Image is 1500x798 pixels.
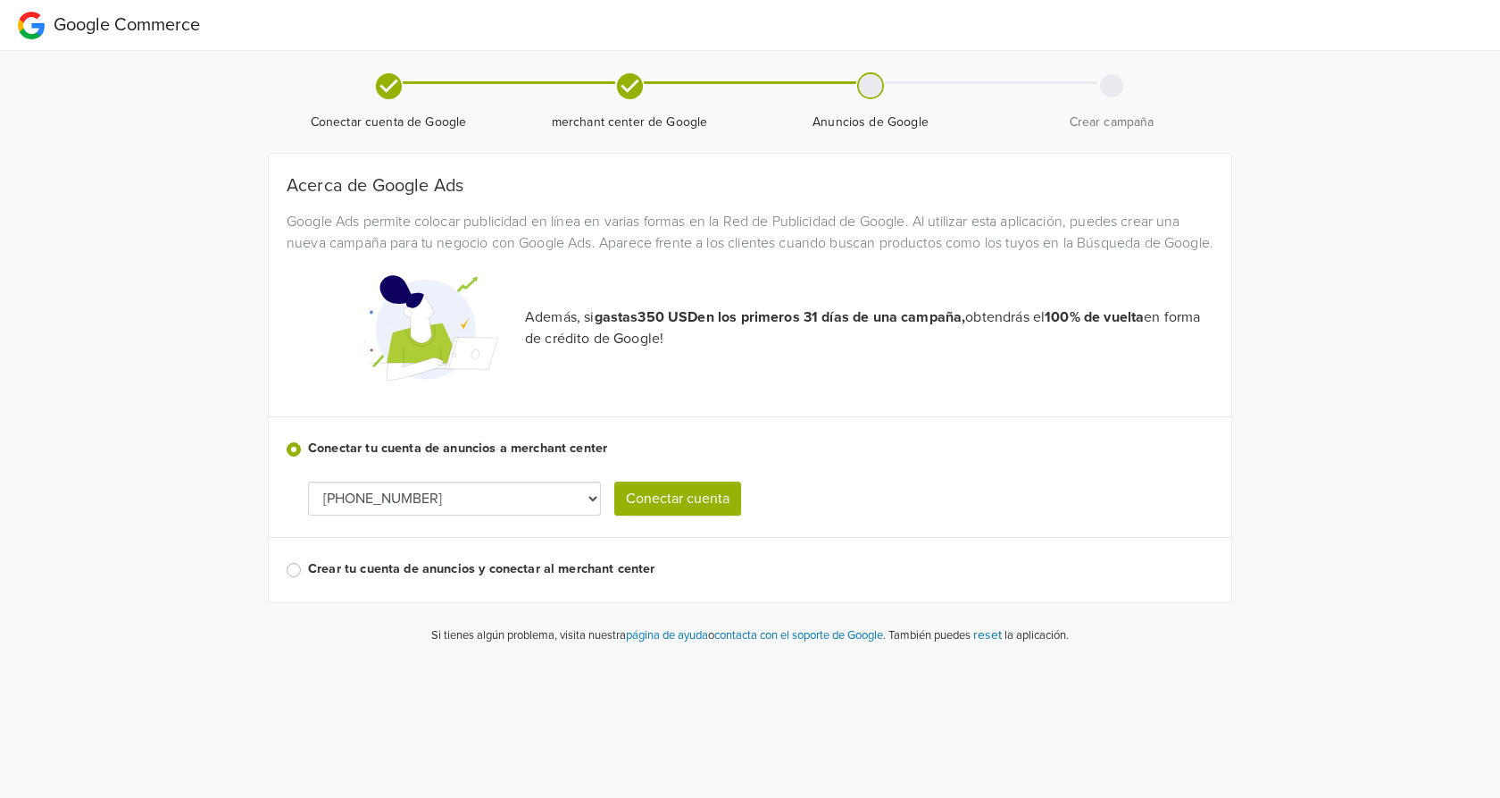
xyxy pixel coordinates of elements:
[886,625,1069,645] p: También puedes la aplicación.
[1045,308,1144,326] strong: 100% de vuelta
[757,113,984,131] span: Anuncios de Google
[595,308,966,326] strong: gastas 350 USD en los primeros 31 días de una campaña,
[525,307,1213,349] p: Además, si obtendrás el en forma de crédito de Google!
[54,14,200,36] span: Google Commerce
[614,482,741,516] button: Conectar cuenta
[308,439,1213,458] label: Conectar tu cuenta de anuncios a merchant center
[308,559,1213,579] label: Crear tu cuenta de anuncios y conectar al merchant center
[973,625,1002,645] button: reset
[998,113,1225,131] span: Crear campaña
[516,113,743,131] span: merchant center de Google
[626,628,708,643] a: página de ayuda
[273,211,1227,254] div: Google Ads permite colocar publicidad en línea en varias formas en la Red de Publicidad de Google...
[431,627,886,645] p: Si tienes algún problema, visita nuestra o .
[714,628,883,643] a: contacta con el soporte de Google
[364,261,498,395] img: Google Promotional Codes
[287,175,1213,197] h5: Acerca de Google Ads
[275,113,502,131] span: Conectar cuenta de Google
